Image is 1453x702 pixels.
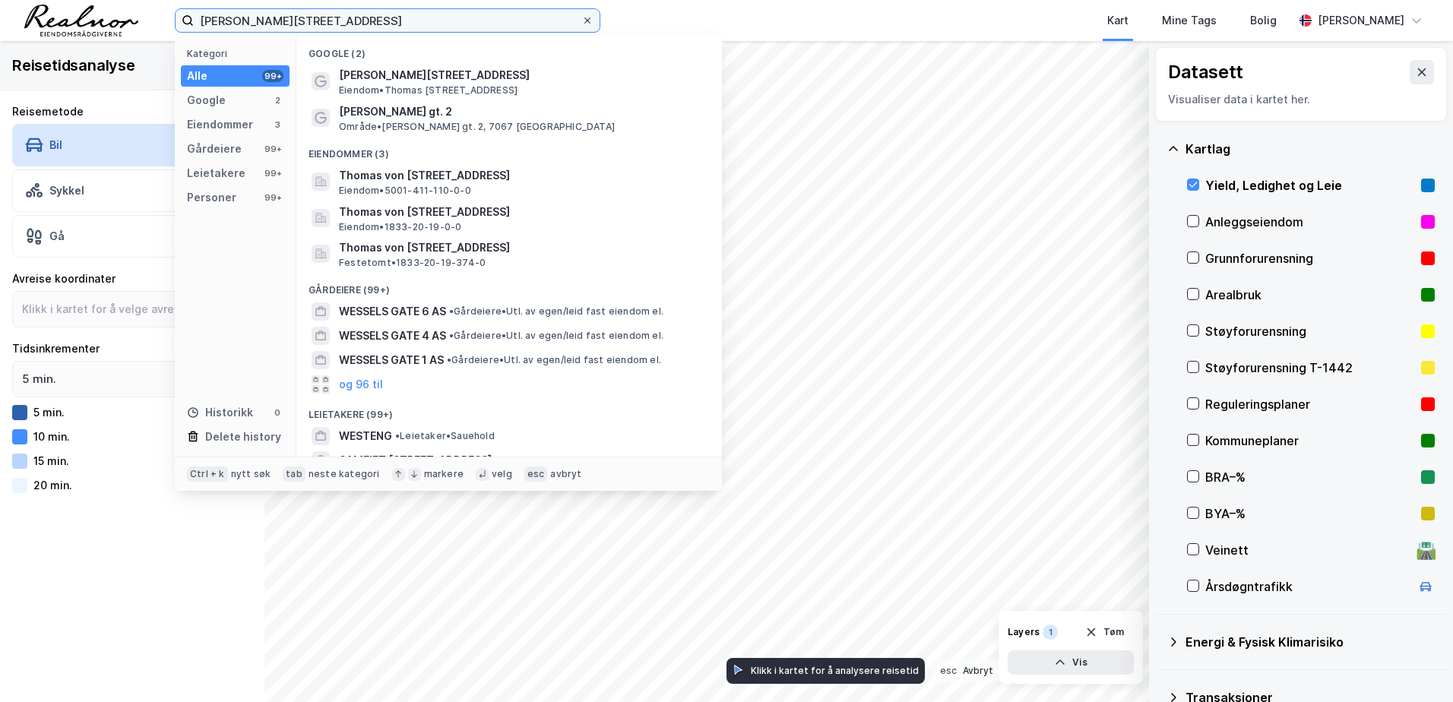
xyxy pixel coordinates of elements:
[1205,577,1410,596] div: Årsdøgntrafikk
[187,466,228,482] div: Ctrl + k
[49,184,84,197] div: Sykkel
[1162,11,1217,30] div: Mine Tags
[447,354,661,366] span: Gårdeiere • Utl. av egen/leid fast eiendom el.
[12,53,135,77] div: Reisetidsanalyse
[524,466,548,482] div: esc
[309,468,380,480] div: neste kategori
[1205,541,1410,559] div: Veinett
[1205,213,1415,231] div: Anleggseiendom
[550,468,581,480] div: avbryt
[33,430,70,443] div: 10 min.
[339,451,492,470] span: SAMEIET [STREET_ADDRESS]
[296,272,722,299] div: Gårdeiere (99+)
[1008,626,1040,638] div: Layers
[1205,359,1415,377] div: Støyforurensning T-1442
[296,136,722,163] div: Eiendommer (3)
[33,454,69,467] div: 15 min.
[495,454,499,466] span: •
[1008,650,1134,675] button: Vis
[339,327,446,345] span: WESSELS GATE 4 AS
[1186,140,1435,158] div: Kartlag
[49,138,62,151] div: Bil
[339,351,444,369] span: WESSELS GATE 1 AS
[12,270,252,288] div: Avreise koordinater
[271,406,283,419] div: 0
[339,166,704,185] span: Thomas von [STREET_ADDRESS]
[12,103,252,121] div: Reisemetode
[1377,629,1453,702] div: Kontrollprogram for chat
[33,479,72,492] div: 20 min.
[339,239,704,257] span: Thomas von [STREET_ADDRESS]
[296,36,722,63] div: Google (2)
[187,48,290,59] div: Kategori
[1168,90,1434,109] div: Visualiser data i kartet her.
[231,468,271,480] div: nytt søk
[187,164,245,182] div: Leietakere
[33,406,65,419] div: 5 min.
[187,140,242,158] div: Gårdeiere
[262,143,283,155] div: 99+
[751,665,919,676] div: Klikk i kartet for å analysere reisetid
[262,70,283,82] div: 99+
[449,305,454,317] span: •
[13,292,221,327] input: Klikk i kartet for å velge avreisested
[339,121,615,133] span: Område • [PERSON_NAME] gt. 2, 7067 [GEOGRAPHIC_DATA]
[1205,432,1415,450] div: Kommuneplaner
[1205,249,1415,267] div: Grunnforurensning
[339,375,383,394] button: og 96 til
[283,466,305,482] div: tab
[447,354,451,365] span: •
[339,66,704,84] span: [PERSON_NAME][STREET_ADDRESS]
[449,330,454,341] span: •
[339,221,461,233] span: Eiendom • 1833-20-19-0-0
[1107,11,1129,30] div: Kart
[1377,629,1453,702] iframe: Chat Widget
[194,9,581,32] input: Søk på adresse, matrikkel, gårdeiere, leietakere eller personer
[495,454,546,466] span: Leietaker
[271,119,283,131] div: 3
[339,203,704,221] span: Thomas von [STREET_ADDRESS]
[395,430,400,441] span: •
[1250,11,1277,30] div: Bolig
[339,185,471,197] span: Eiendom • 5001-411-110-0-0
[49,229,65,242] div: Gå
[1043,625,1058,640] div: 1
[271,94,283,106] div: 2
[339,103,704,121] span: [PERSON_NAME] gt. 2
[1205,504,1415,523] div: BYA–%
[339,257,486,269] span: Festetomt • 1833-20-19-374-0
[12,340,252,358] div: Tidsinkrementer
[262,167,283,179] div: 99+
[13,362,252,397] input: ClearOpen
[262,191,283,204] div: 99+
[449,305,663,318] span: Gårdeiere • Utl. av egen/leid fast eiendom el.
[205,428,281,446] div: Delete history
[1205,468,1415,486] div: BRA–%
[937,663,960,678] div: esc
[1168,60,1243,84] div: Datasett
[296,397,722,424] div: Leietakere (99+)
[187,91,226,109] div: Google
[187,115,253,134] div: Eiendommer
[492,468,512,480] div: velg
[339,427,392,445] span: WESTENG
[24,5,138,36] img: realnor-logo.934646d98de889bb5806.png
[1416,540,1436,560] div: 🛣️
[449,330,663,342] span: Gårdeiere • Utl. av egen/leid fast eiendom el.
[339,302,446,321] span: WESSELS GATE 6 AS
[963,665,993,676] div: Avbryt
[1186,633,1435,651] div: Energi & Fysisk Klimarisiko
[187,188,236,207] div: Personer
[187,403,253,422] div: Historikk
[1075,620,1134,644] button: Tøm
[187,67,207,85] div: Alle
[424,468,464,480] div: markere
[1205,395,1415,413] div: Reguleringsplaner
[1205,286,1415,304] div: Arealbruk
[1205,176,1415,194] div: Yield, Ledighet og Leie
[339,84,518,96] span: Eiendom • Thomas [STREET_ADDRESS]
[395,430,495,442] span: Leietaker • Sauehold
[1318,11,1404,30] div: [PERSON_NAME]
[1205,322,1415,340] div: Støyforurensning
